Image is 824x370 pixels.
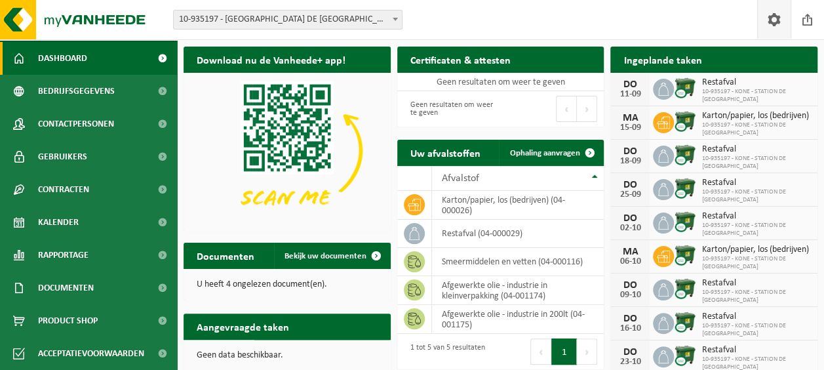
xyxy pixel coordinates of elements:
[556,96,577,122] button: Previous
[617,146,643,157] div: DO
[442,173,479,184] span: Afvalstof
[397,140,494,165] h2: Uw afvalstoffen
[701,312,811,322] span: Restafval
[617,90,643,99] div: 11-09
[674,110,696,133] img: WB-1100-CU
[184,243,267,268] h2: Documenten
[404,94,494,123] div: Geen resultaten om weer te geven
[617,324,643,333] div: 16-10
[38,140,87,173] span: Gebruikers
[617,280,643,291] div: DO
[674,244,696,266] img: WB-1100-CU
[274,243,389,269] a: Bekijk uw documenten
[432,191,604,220] td: karton/papier, los (bedrijven) (04-000026)
[617,190,643,199] div: 25-09
[38,206,79,239] span: Kalender
[701,255,811,271] span: 10-935197 - KONE - STATION DE [GEOGRAPHIC_DATA]
[499,140,602,166] a: Ophaling aanvragen
[701,289,811,304] span: 10-935197 - KONE - STATION DE [GEOGRAPHIC_DATA]
[701,88,811,104] span: 10-935197 - KONE - STATION DE [GEOGRAPHIC_DATA]
[674,177,696,199] img: WB-1100-CU
[701,121,811,137] span: 10-935197 - KONE - STATION DE [GEOGRAPHIC_DATA]
[701,144,811,155] span: Restafval
[701,77,811,88] span: Restafval
[617,224,643,233] div: 02-10
[197,280,378,289] p: U heeft 4 ongelezen document(en).
[701,222,811,237] span: 10-935197 - KONE - STATION DE [GEOGRAPHIC_DATA]
[674,311,696,333] img: WB-1100-CU
[551,339,577,365] button: 1
[432,276,604,305] td: afgewerkte olie - industrie in kleinverpakking (04-001174)
[610,47,715,72] h2: Ingeplande taken
[674,144,696,166] img: WB-1100-CU
[530,339,551,365] button: Previous
[404,337,485,366] div: 1 tot 5 van 5 resultaten
[674,344,696,367] img: WB-1100-CU
[617,180,643,190] div: DO
[617,123,643,133] div: 15-09
[674,277,696,300] img: WB-1100-CU
[432,220,604,248] td: restafval (04-000029)
[509,149,579,157] span: Ophaling aanvragen
[184,47,359,72] h2: Download nu de Vanheede+ app!
[701,155,811,171] span: 10-935197 - KONE - STATION DE [GEOGRAPHIC_DATA]
[617,358,643,367] div: 23-10
[38,108,114,140] span: Contactpersonen
[397,47,524,72] h2: Certificaten & attesten
[701,211,811,222] span: Restafval
[701,188,811,204] span: 10-935197 - KONE - STATION DE [GEOGRAPHIC_DATA]
[397,73,604,91] td: Geen resultaten om weer te geven
[577,96,597,122] button: Next
[38,304,98,337] span: Product Shop
[38,173,89,206] span: Contracten
[184,73,391,228] img: Download de VHEPlus App
[701,322,811,338] span: 10-935197 - KONE - STATION DE [GEOGRAPHIC_DATA]
[432,248,604,276] td: smeermiddelen en vetten (04-000116)
[617,113,643,123] div: MA
[174,10,402,29] span: 10-935197 - KONE - STATION DE METRO OSSEGHEM - MOLENBEEK-SAINT-JEAN
[701,345,811,356] span: Restafval
[617,291,643,300] div: 09-10
[617,79,643,90] div: DO
[173,10,402,30] span: 10-935197 - KONE - STATION DE METRO OSSEGHEM - MOLENBEEK-SAINT-JEAN
[38,239,88,272] span: Rapportage
[674,77,696,99] img: WB-1100-CU
[617,247,643,257] div: MA
[284,252,366,260] span: Bekijk uw documenten
[674,211,696,233] img: WB-1100-CU
[617,314,643,324] div: DO
[197,351,378,360] p: Geen data beschikbaar.
[617,213,643,224] div: DO
[184,314,302,339] h2: Aangevraagde taken
[617,157,643,166] div: 18-09
[38,272,94,304] span: Documenten
[701,111,811,121] span: Karton/papier, los (bedrijven)
[38,42,87,75] span: Dashboard
[432,305,604,334] td: afgewerkte olie - industrie in 200lt (04-001175)
[701,178,811,188] span: Restafval
[38,75,115,108] span: Bedrijfsgegevens
[577,339,597,365] button: Next
[701,245,811,255] span: Karton/papier, los (bedrijven)
[38,337,144,370] span: Acceptatievoorwaarden
[701,278,811,289] span: Restafval
[617,347,643,358] div: DO
[617,257,643,266] div: 06-10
